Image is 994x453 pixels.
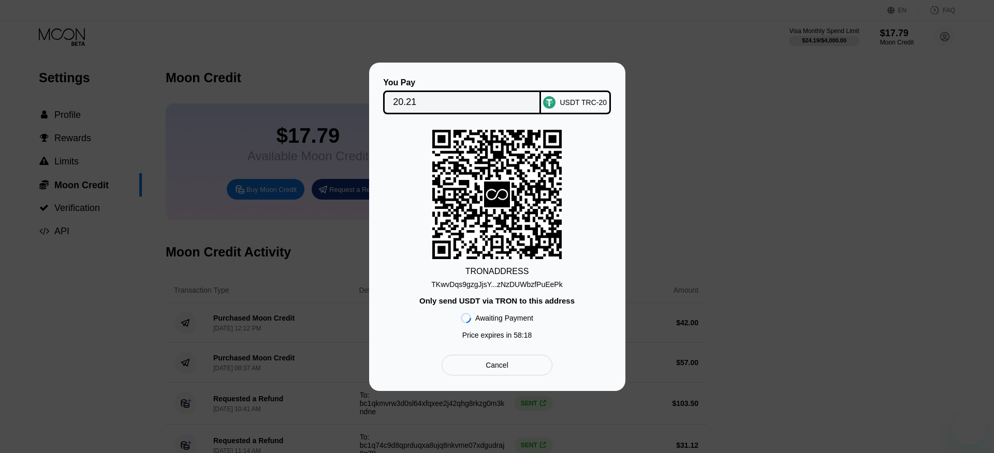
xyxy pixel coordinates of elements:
[514,331,532,339] span: 58 : 18
[486,360,508,370] div: Cancel
[462,331,532,339] div: Price expires in
[465,267,529,276] div: TRON ADDRESS
[383,78,541,87] div: You Pay
[442,355,552,375] div: Cancel
[431,280,562,289] div: TKwvDqs9gzgJjsY...zNzDUWbzfPuEePk
[560,98,607,107] div: USDT TRC-20
[953,412,986,445] iframe: Button to launch messaging window
[385,78,610,114] div: You PayUSDT TRC-20
[419,296,575,305] div: Only send USDT via TRON to this address
[475,314,533,322] div: Awaiting Payment
[431,276,562,289] div: TKwvDqs9gzgJjsY...zNzDUWbzfPuEePk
